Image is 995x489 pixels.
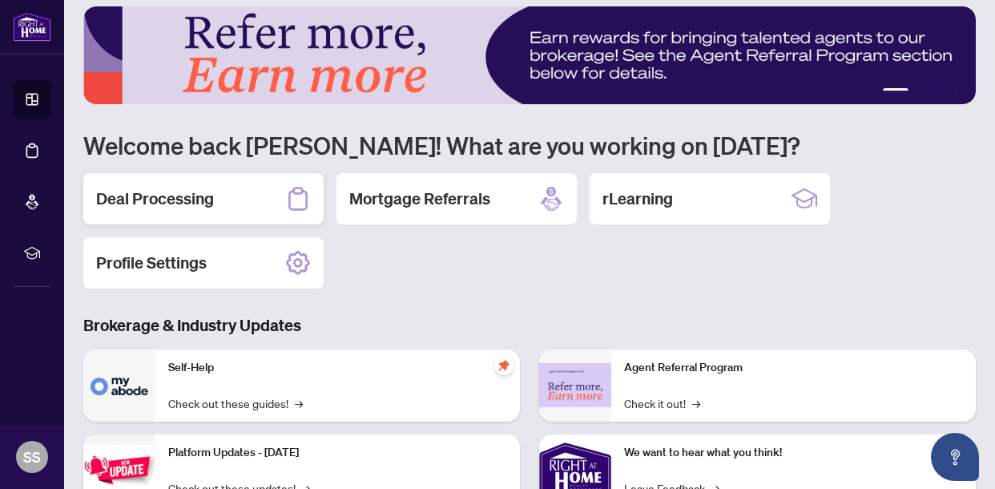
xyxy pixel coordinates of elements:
[624,394,700,412] a: Check it out!→
[96,252,207,274] h2: Profile Settings
[168,444,507,462] p: Platform Updates - [DATE]
[83,130,976,160] h1: Welcome back [PERSON_NAME]! What are you working on [DATE]?
[931,433,979,481] button: Open asap
[23,446,41,468] span: SS
[953,88,960,95] button: 5
[168,394,303,412] a: Check out these guides!→
[168,359,507,377] p: Self-Help
[941,88,947,95] button: 4
[624,444,963,462] p: We want to hear what you think!
[692,394,700,412] span: →
[96,188,214,210] h2: Deal Processing
[83,350,155,422] img: Self-Help
[349,188,490,210] h2: Mortgage Referrals
[624,359,963,377] p: Agent Referral Program
[915,88,921,95] button: 2
[602,188,673,210] h2: rLearning
[494,356,514,375] span: pushpin
[928,88,934,95] button: 3
[883,88,908,95] button: 1
[83,314,976,337] h3: Brokerage & Industry Updates
[13,12,51,42] img: logo
[539,363,611,407] img: Agent Referral Program
[83,6,976,104] img: Slide 0
[295,394,303,412] span: →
